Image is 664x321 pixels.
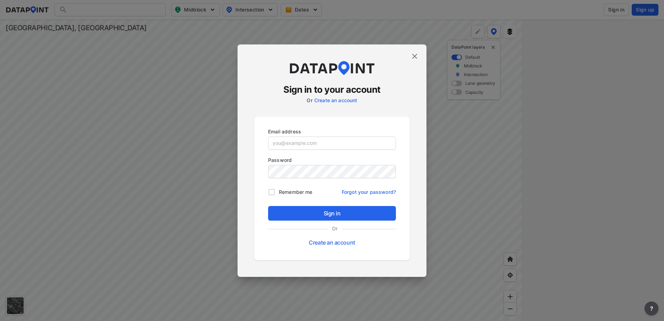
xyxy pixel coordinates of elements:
[314,97,357,103] a: Create an account
[309,239,355,246] a: Create an account
[649,304,654,313] span: ?
[279,188,312,196] span: Remember me
[268,206,396,221] button: Sign in
[342,185,396,196] a: Forgot your password?
[307,97,312,103] label: Or
[328,225,342,232] label: Or
[645,302,658,315] button: more
[268,128,396,135] p: Email address
[274,209,390,217] span: Sign in
[254,83,410,96] h3: Sign in to your account
[268,137,396,149] input: you@example.com
[268,156,396,164] p: Password
[289,61,375,75] img: dataPointLogo.9353c09d.svg
[410,52,419,60] img: close.efbf2170.svg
